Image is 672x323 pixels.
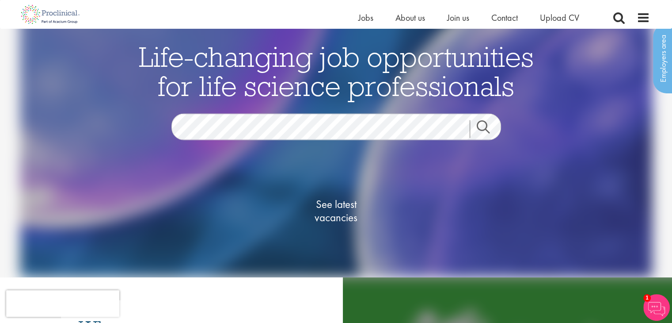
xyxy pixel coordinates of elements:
[491,12,518,23] a: Contact
[395,12,425,23] a: About us
[139,38,534,103] span: Life-changing job opportunities for life science professionals
[643,294,651,302] span: 1
[447,12,469,23] a: Join us
[292,162,380,259] a: See latestvacancies
[540,12,579,23] a: Upload CV
[292,197,380,224] span: See latest vacancies
[358,12,373,23] a: Jobs
[6,290,119,317] iframe: reCAPTCHA
[470,120,508,138] a: Job search submit button
[643,294,670,321] img: Chatbot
